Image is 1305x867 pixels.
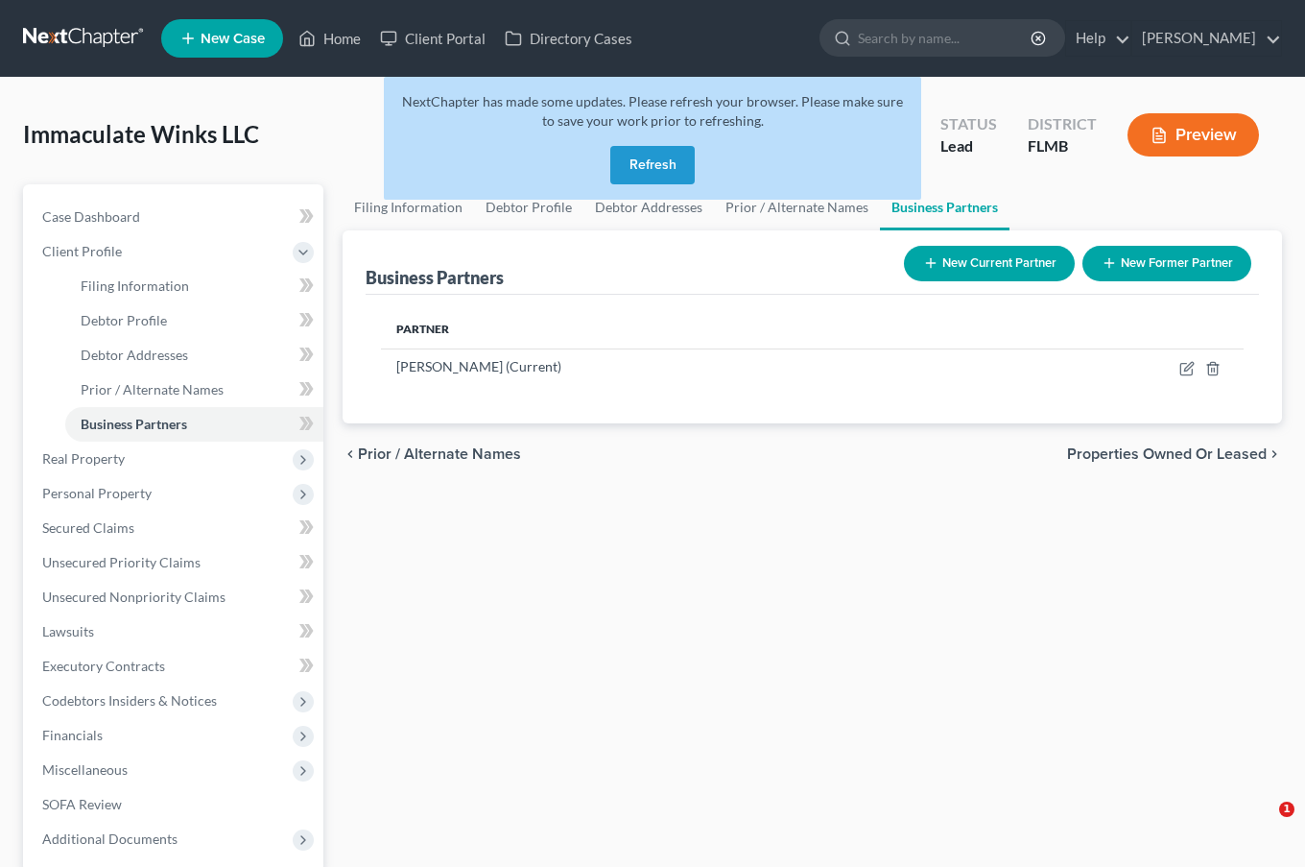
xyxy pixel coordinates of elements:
button: New Former Partner [1082,246,1251,281]
a: Filing Information [65,269,323,303]
span: Miscellaneous [42,761,128,778]
span: Debtor Addresses [81,347,188,363]
span: SOFA Review [42,796,122,812]
a: Unsecured Priority Claims [27,545,323,580]
span: Personal Property [42,485,152,501]
span: Additional Documents [42,831,178,847]
button: chevron_left Prior / Alternate Names [343,446,521,462]
a: Filing Information [343,184,474,230]
span: Properties Owned or Leased [1067,446,1267,462]
div: Status [940,113,997,135]
a: SOFA Review [27,787,323,822]
iframe: Intercom live chat [1240,802,1286,848]
span: Unsecured Nonpriority Claims [42,589,225,605]
div: District [1028,113,1097,135]
a: Business Partners [880,184,1009,230]
span: Lawsuits [42,623,94,639]
span: NextChapter has made some updates. Please refresh your browser. Please make sure to save your wor... [402,93,903,129]
a: Lawsuits [27,614,323,649]
span: Case Dashboard [42,208,140,225]
span: Client Profile [42,243,122,259]
a: Business Partners [65,407,323,442]
span: New Case [201,32,265,46]
a: Debtor Profile [65,303,323,338]
span: Financials [42,727,103,743]
a: Secured Claims [27,511,323,545]
a: Help [1066,21,1130,56]
span: Unsecured Priority Claims [42,554,201,570]
a: Directory Cases [495,21,642,56]
span: 1 [1279,802,1294,817]
span: Prior / Alternate Names [81,381,224,397]
span: Codebtors Insiders & Notices [42,692,217,709]
span: Real Property [42,450,125,467]
a: Prior / Alternate Names [65,373,323,407]
input: Search by name... [858,20,1033,56]
i: chevron_left [343,446,358,462]
div: Lead [940,135,997,157]
i: chevron_right [1267,446,1282,462]
div: FLMB [1028,135,1097,157]
span: Debtor Profile [81,312,167,328]
span: [PERSON_NAME] (Current) [396,358,561,374]
span: Partner [396,322,449,336]
span: Prior / Alternate Names [358,446,521,462]
a: Executory Contracts [27,649,323,684]
span: Executory Contracts [42,658,165,674]
button: Properties Owned or Leased chevron_right [1067,446,1282,462]
a: Case Dashboard [27,200,323,234]
a: Debtor Addresses [65,338,323,373]
button: New Current Partner [904,246,1075,281]
a: Unsecured Nonpriority Claims [27,580,323,614]
span: Immaculate Winks LLC [23,120,259,148]
a: Home [289,21,370,56]
span: Secured Claims [42,519,134,536]
a: Client Portal [370,21,495,56]
button: Preview [1127,113,1259,157]
span: Filing Information [81,277,189,294]
div: Business Partners [366,266,504,289]
span: Business Partners [81,416,187,432]
a: [PERSON_NAME] [1132,21,1281,56]
button: Refresh [610,146,695,184]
